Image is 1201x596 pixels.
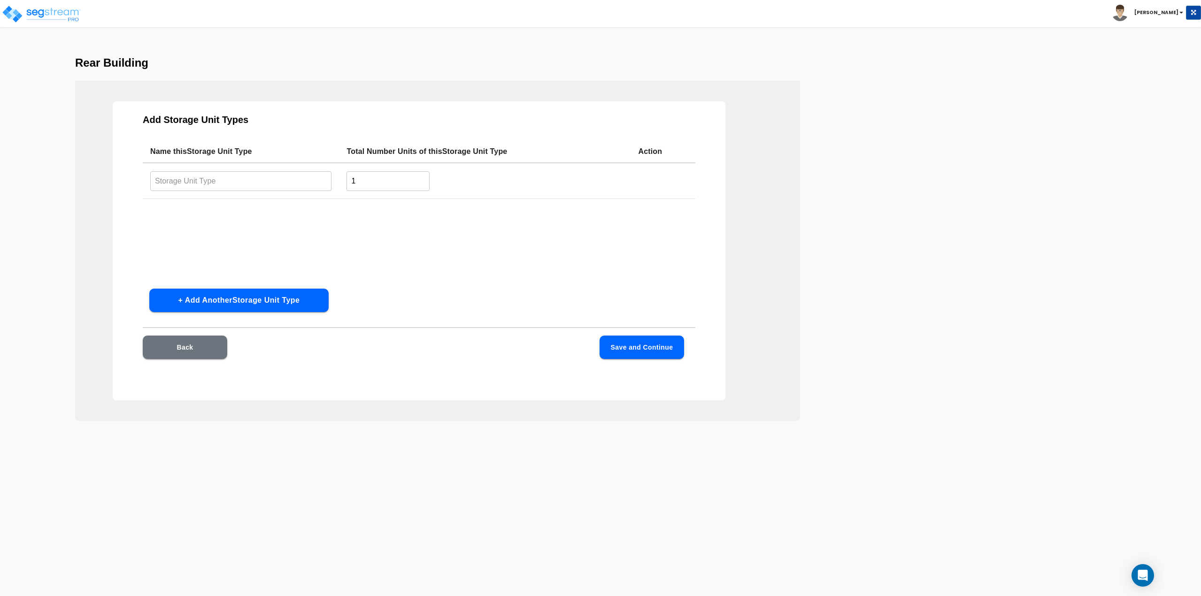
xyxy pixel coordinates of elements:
input: Storage Unit Type [150,171,331,191]
h3: Add Storage Unit Types [143,115,695,125]
b: [PERSON_NAME] [1134,9,1178,16]
button: Save and Continue [600,336,684,359]
button: Back [143,336,227,359]
button: + Add AnotherStorage Unit Type [149,289,329,312]
th: Action [631,140,695,163]
th: Total Number Units of this Storage Unit Type [339,140,631,163]
th: Name this Storage Unit Type [143,140,339,163]
h3: Rear Building [75,56,1126,69]
img: logo_pro_r.png [1,5,81,23]
div: Open Intercom Messenger [1132,564,1154,587]
img: avatar.png [1112,5,1128,21]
